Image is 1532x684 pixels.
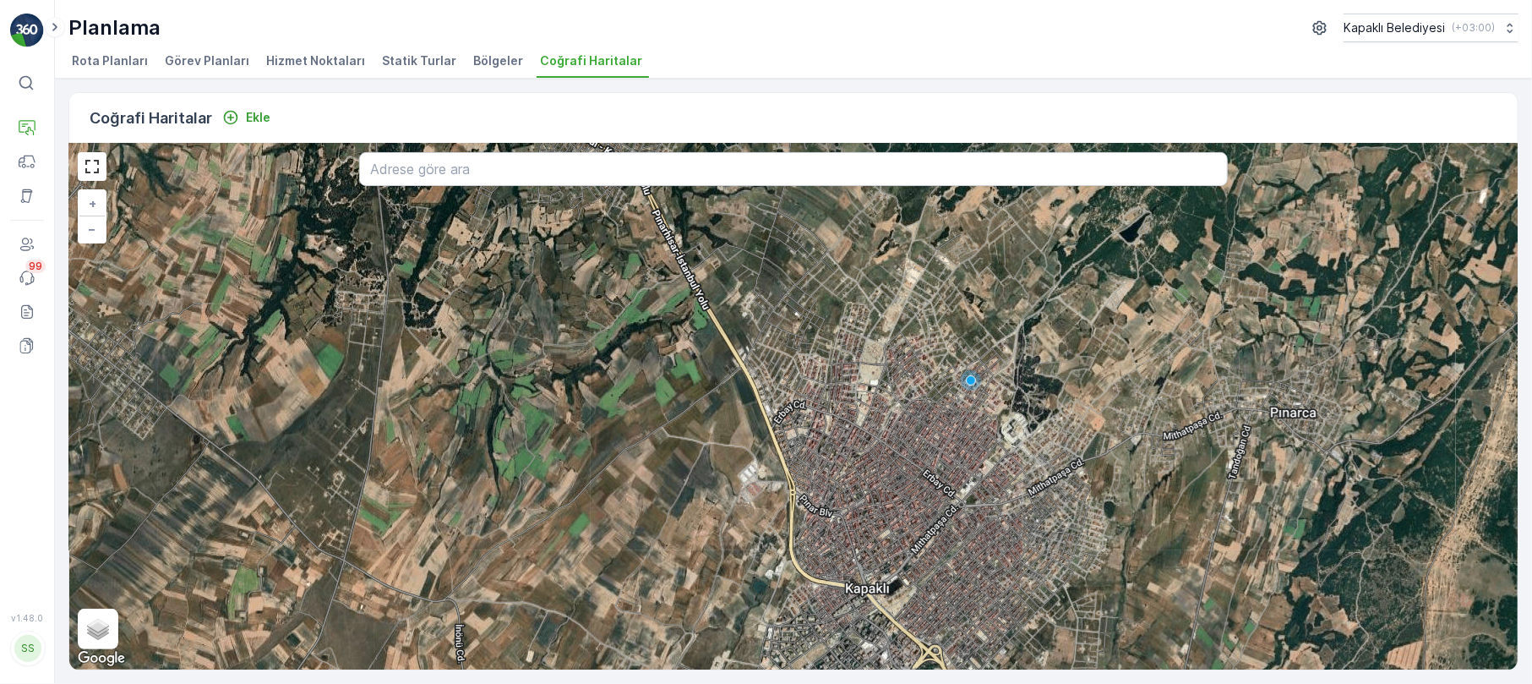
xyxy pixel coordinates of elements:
[74,648,129,670] a: Bu bölgeyi Google Haritalar'da açın (yeni pencerede açılır)
[68,14,161,41] p: Planlama
[10,627,44,670] button: SS
[29,260,42,273] p: 99
[74,648,129,670] img: Google
[215,107,277,128] button: Ekle
[165,52,249,69] span: Görev Planları
[79,610,117,648] a: Layers
[14,635,41,662] div: SS
[540,52,642,69] span: Coğrafi Haritalar
[1344,19,1445,36] p: Kapaklı Belediyesi
[359,152,1228,186] input: Adrese göre ara
[79,191,105,216] a: Yakınlaştır
[10,261,44,295] a: 99
[79,216,105,242] a: Uzaklaştır
[382,52,456,69] span: Statik Turlar
[1452,21,1495,35] p: ( +03:00 )
[1344,14,1518,42] button: Kapaklı Belediyesi(+03:00)
[266,52,365,69] span: Hizmet Noktaları
[79,154,105,179] a: View Fullscreen
[89,196,96,211] span: +
[10,613,44,623] span: v 1.48.0
[72,52,148,69] span: Rota Planları
[10,14,44,47] img: logo
[89,222,97,236] span: −
[473,52,523,69] span: Bölgeler
[246,109,270,126] p: Ekle
[90,107,212,130] p: Coğrafi Haritalar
